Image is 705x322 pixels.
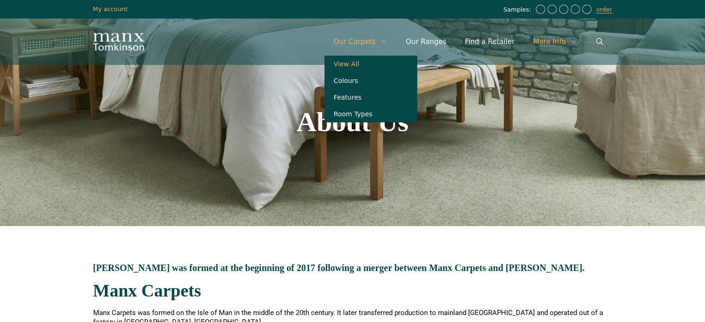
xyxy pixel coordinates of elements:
a: Features [324,89,417,106]
a: Our Ranges [396,28,456,56]
span: Samples: [503,6,534,14]
h2: Manx Carpets [93,282,612,299]
a: My account [93,6,128,13]
a: View All [324,56,417,72]
nav: Primary [324,28,612,56]
a: Our Carpets [324,28,397,56]
a: order [596,6,612,13]
h3: [PERSON_NAME] was formed at the beginning of 2017 following a merger between Manx Carpets and [PE... [93,263,612,272]
a: More Info [524,28,586,56]
h1: About Us [5,108,700,136]
a: Find a Retailer [456,28,524,56]
img: Manx Tomkinson [93,33,144,51]
a: Colours [324,72,417,89]
a: Room Types [324,106,417,122]
a: Open Search Bar [587,28,612,56]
